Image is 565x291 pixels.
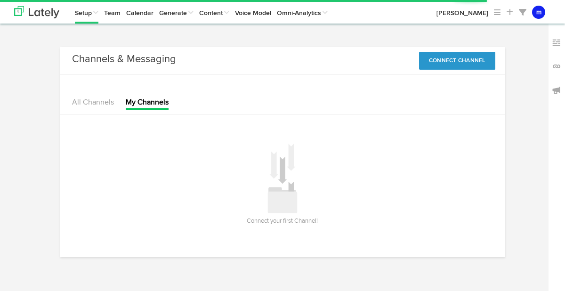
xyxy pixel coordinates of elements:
a: My Channels [126,99,169,106]
img: announcements_off.svg [552,86,561,95]
button: m [532,6,545,19]
h3: Channels & Messaging [72,52,176,67]
img: icon_add_something.svg [267,143,298,214]
a: All Channels [72,99,114,106]
img: keywords_off.svg [552,38,561,48]
img: links_off.svg [552,62,561,71]
button: Connect Channel [419,52,495,70]
img: logo_lately_bg_light.svg [14,6,59,18]
h3: Connect your first Channel! [141,214,424,229]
